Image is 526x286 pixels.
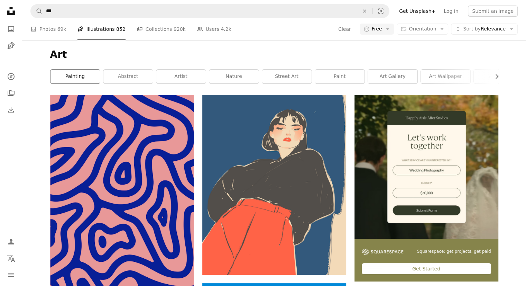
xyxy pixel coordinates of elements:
a: Collections 920k [137,18,186,40]
img: file-1747939142011-51e5cc87e3c9 [362,249,403,255]
a: paint [315,70,364,83]
a: abstract [103,70,153,83]
button: Orientation [397,24,448,35]
button: Clear [357,5,372,18]
a: Illustrations [4,39,18,53]
a: Squarespace: get projects, get paidGet Started [354,95,498,281]
a: artwork [474,70,523,83]
span: 4.2k [221,25,231,33]
span: Relevance [463,26,506,33]
span: Squarespace: get projects, get paid [417,249,491,254]
a: Get Unsplash+ [395,6,440,17]
button: Sort byRelevance [451,24,518,35]
div: Get Started [362,263,491,274]
a: A blue and pink pattern on a pink background [50,200,194,206]
h1: Art [50,48,498,61]
a: art wallpaper [421,70,470,83]
button: Language [4,251,18,265]
a: Explore [4,70,18,83]
span: Free [372,26,382,33]
button: Menu [4,268,18,282]
img: Stylish woman in red pants and black top. [202,95,346,275]
a: Log in [440,6,462,17]
a: Photos 69k [30,18,66,40]
a: Users 4.2k [197,18,231,40]
a: art gallery [368,70,417,83]
a: street art [262,70,312,83]
a: nature [209,70,259,83]
img: file-1747939393036-2c53a76c450aimage [354,95,498,239]
button: Clear [338,24,351,35]
button: Free [360,24,394,35]
button: Submit an image [468,6,518,17]
a: Photos [4,22,18,36]
a: Download History [4,103,18,117]
span: Sort by [463,26,480,32]
button: scroll list to the right [490,70,498,83]
a: painting [50,70,100,83]
span: 920k [174,25,186,33]
a: Stylish woman in red pants and black top. [202,181,346,188]
span: Orientation [409,26,436,32]
span: 69k [57,25,66,33]
a: Log in / Sign up [4,235,18,249]
button: Visual search [372,5,389,18]
button: Search Unsplash [31,5,43,18]
a: Collections [4,86,18,100]
a: artist [156,70,206,83]
a: Home — Unsplash [4,4,18,19]
form: Find visuals sitewide [30,4,389,18]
